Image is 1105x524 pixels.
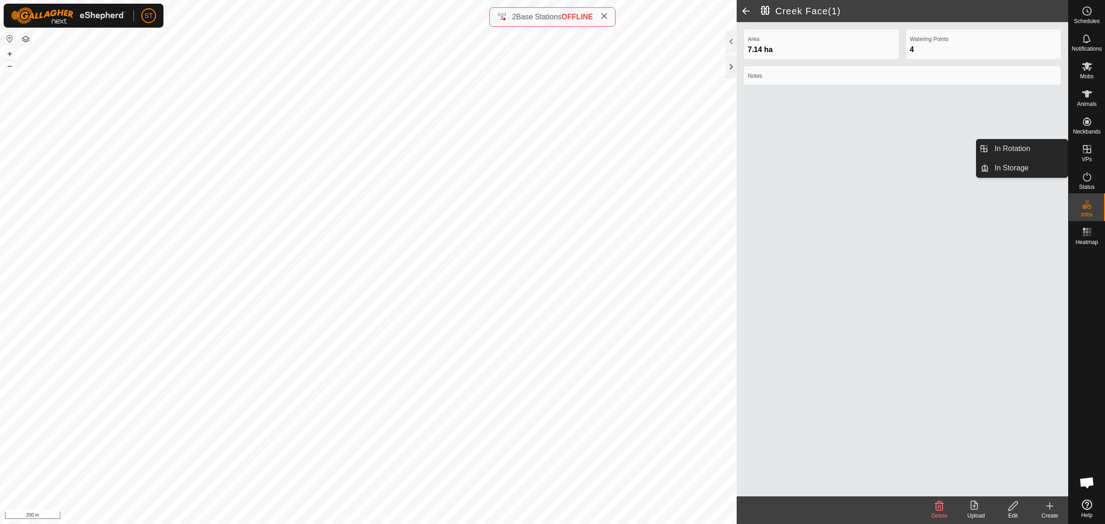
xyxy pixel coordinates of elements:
span: 2 [512,13,516,21]
li: In Rotation [977,140,1068,158]
span: 4 [910,46,914,53]
button: Map Layers [20,34,31,45]
h2: Creek Face(1) [761,6,1068,17]
span: In Storage [994,163,1029,174]
label: Area [748,35,895,43]
span: Delete [931,512,948,519]
span: ST [145,11,153,21]
span: VPs [1082,157,1092,162]
span: Schedules [1074,18,1099,24]
button: + [4,48,15,59]
label: Notes [748,72,1057,80]
div: Create [1031,512,1068,520]
a: Help [1069,496,1105,522]
span: In Rotation [994,143,1030,154]
a: In Rotation [989,140,1068,158]
span: Animals [1077,101,1097,107]
div: Upload [958,512,994,520]
button: Reset Map [4,33,15,44]
span: Infra [1081,212,1092,217]
span: Heatmap [1076,239,1098,245]
span: Base Stations [516,13,562,21]
a: Privacy Policy [332,512,366,520]
img: Gallagher Logo [11,7,126,24]
label: Watering Points [910,35,1057,43]
div: Edit [994,512,1031,520]
div: Open chat [1073,469,1101,496]
span: Status [1079,184,1094,190]
span: Help [1081,512,1093,518]
span: OFFLINE [562,13,593,21]
span: Mobs [1080,74,1093,79]
span: Neckbands [1073,129,1100,134]
a: In Storage [989,159,1068,177]
li: In Storage [977,159,1068,177]
span: Notifications [1072,46,1102,52]
button: – [4,60,15,71]
span: 7.14 ha [748,46,773,53]
a: Contact Us [378,512,405,520]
